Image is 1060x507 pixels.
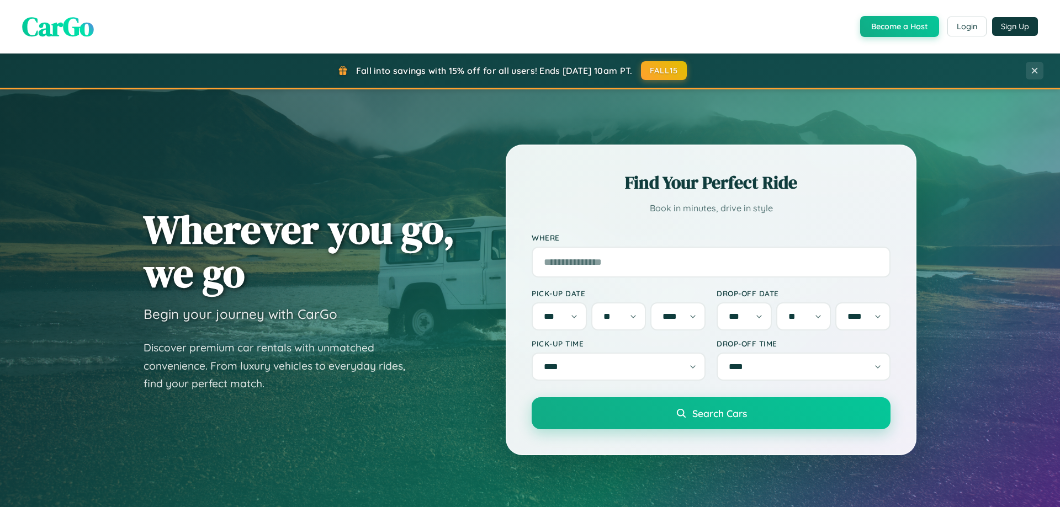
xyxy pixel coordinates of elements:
h1: Wherever you go, we go [144,207,455,295]
button: Become a Host [860,16,939,37]
label: Drop-off Time [717,339,891,348]
label: Drop-off Date [717,289,891,298]
button: Search Cars [532,397,891,429]
span: CarGo [22,8,94,45]
span: Search Cars [692,407,747,419]
span: Fall into savings with 15% off for all users! Ends [DATE] 10am PT. [356,65,633,76]
button: Sign Up [992,17,1038,36]
label: Pick-up Time [532,339,706,348]
button: FALL15 [641,61,687,80]
label: Pick-up Date [532,289,706,298]
button: Login [947,17,987,36]
h2: Find Your Perfect Ride [532,170,891,195]
p: Discover premium car rentals with unmatched convenience. From luxury vehicles to everyday rides, ... [144,339,420,393]
label: Where [532,233,891,242]
h3: Begin your journey with CarGo [144,306,337,322]
p: Book in minutes, drive in style [532,200,891,216]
